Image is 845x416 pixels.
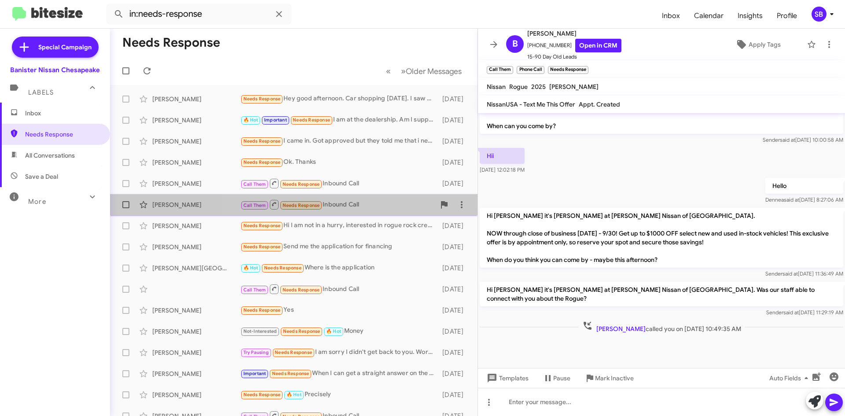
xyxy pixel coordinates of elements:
[240,368,438,379] div: When I can get a straight answer on the price of the jeep.
[762,370,819,386] button: Auto Fields
[243,117,258,123] span: 🔥 Hot
[25,151,75,160] span: All Conversations
[243,265,258,271] span: 🔥 Hot
[769,370,812,386] span: Auto Fields
[264,265,301,271] span: Needs Response
[25,109,100,118] span: Inbox
[765,196,843,203] span: Dennea [DATE] 8:27:06 AM
[480,166,525,173] span: [DATE] 12:02:18 PM
[240,326,438,336] div: Money
[152,116,240,125] div: [PERSON_NAME]
[152,327,240,336] div: [PERSON_NAME]
[243,392,281,398] span: Needs Response
[579,100,620,108] span: Appt. Created
[531,83,546,91] span: 2025
[240,390,438,400] div: Precisely
[243,307,281,313] span: Needs Response
[243,159,281,165] span: Needs Response
[713,37,803,52] button: Apply Tags
[240,283,438,295] div: Inbound Call
[527,39,621,52] span: [PHONE_NUMBER]
[243,371,266,376] span: Important
[240,221,438,231] div: Hi I am not in a hurry, interested in rogue rock creek or SV with heated seats and steering wheel...
[240,305,438,315] div: Yes
[122,36,220,50] h1: Needs Response
[478,370,536,386] button: Templates
[243,287,266,293] span: Call Them
[731,3,770,29] span: Insights
[438,116,470,125] div: [DATE]
[28,88,54,96] span: Labels
[438,179,470,188] div: [DATE]
[766,309,843,316] span: Sender [DATE] 11:29:19 AM
[438,95,470,103] div: [DATE]
[152,158,240,167] div: [PERSON_NAME]
[804,7,835,22] button: SB
[107,4,291,25] input: Search
[655,3,687,29] a: Inbox
[283,328,320,334] span: Needs Response
[240,94,438,104] div: Hey good afternoon. Car shopping [DATE]. I saw you guys were selling the Versa for $17k. Is this ...
[240,136,438,146] div: I came in. Got approved but they told me that i need a cosigner and i dont have one
[401,66,406,77] span: »
[275,350,312,355] span: Needs Response
[553,370,570,386] span: Pause
[283,181,320,187] span: Needs Response
[527,52,621,61] span: 15-90 Day Old Leads
[783,309,799,316] span: said at
[287,392,301,398] span: 🔥 Hot
[283,287,320,293] span: Needs Response
[25,172,58,181] span: Save a Deal
[28,198,46,206] span: More
[243,223,281,228] span: Needs Response
[575,39,621,52] a: Open in CRM
[536,370,577,386] button: Pause
[152,243,240,251] div: [PERSON_NAME]
[438,369,470,378] div: [DATE]
[765,270,843,277] span: Sender [DATE] 11:36:49 AM
[243,96,281,102] span: Needs Response
[293,117,330,123] span: Needs Response
[763,136,843,143] span: Sender [DATE] 10:00:58 AM
[264,117,287,123] span: Important
[783,270,798,277] span: said at
[487,83,506,91] span: Nissan
[438,137,470,146] div: [DATE]
[749,37,781,52] span: Apply Tags
[240,157,438,167] div: Ok. Thanks
[152,264,240,272] div: [PERSON_NAME][GEOGRAPHIC_DATA]
[485,370,529,386] span: Templates
[784,196,799,203] span: said at
[240,199,435,210] div: Inbound Call
[438,158,470,167] div: [DATE]
[326,328,341,334] span: 🔥 Hot
[687,3,731,29] a: Calendar
[480,148,525,164] p: Hii
[396,62,467,80] button: Next
[770,3,804,29] a: Profile
[438,285,470,294] div: [DATE]
[765,178,843,194] p: Hello
[243,138,281,144] span: Needs Response
[152,179,240,188] div: [PERSON_NAME]
[152,137,240,146] div: [PERSON_NAME]
[509,83,528,91] span: Rogue
[512,37,518,51] span: B
[283,202,320,208] span: Needs Response
[438,243,470,251] div: [DATE]
[272,371,309,376] span: Needs Response
[780,136,795,143] span: said at
[438,348,470,357] div: [DATE]
[577,370,641,386] button: Mark Inactive
[487,66,513,74] small: Call Them
[438,221,470,230] div: [DATE]
[38,43,92,52] span: Special Campaign
[548,66,588,74] small: Needs Response
[596,325,646,333] span: [PERSON_NAME]
[438,390,470,399] div: [DATE]
[579,320,745,333] span: called you on [DATE] 10:49:35 AM
[240,242,438,252] div: Send me the application for financing
[12,37,99,58] a: Special Campaign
